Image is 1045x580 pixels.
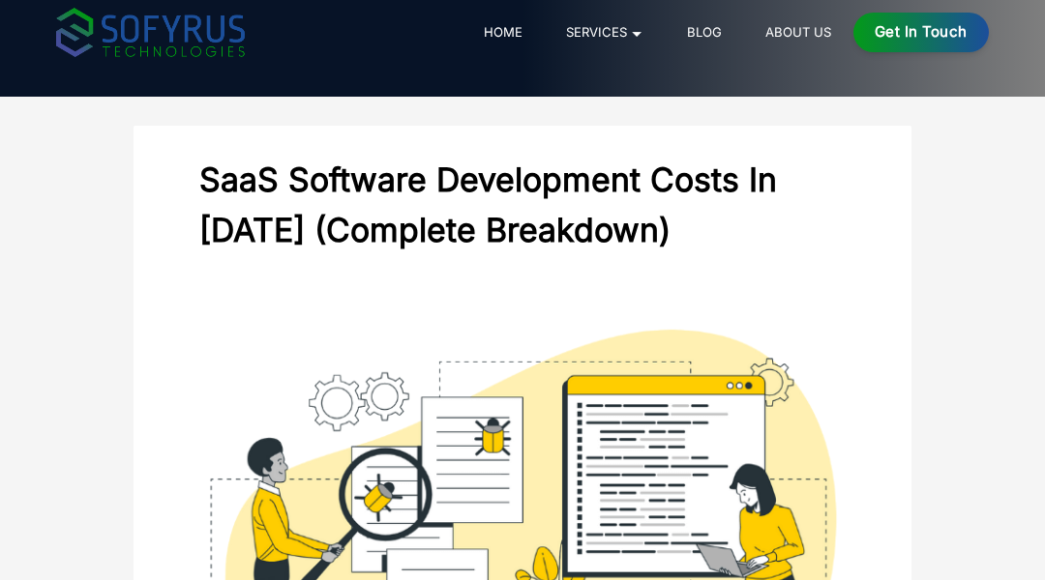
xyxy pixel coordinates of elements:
[477,20,530,43] a: Home
[56,8,245,57] img: sofyrus
[192,140,852,270] h2: SaaS Software Development Costs In [DATE] (Complete Breakdown)
[853,13,990,52] a: Get in Touch
[680,20,730,43] a: Blog
[759,20,839,43] a: About Us
[559,20,651,43] a: Services 🞃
